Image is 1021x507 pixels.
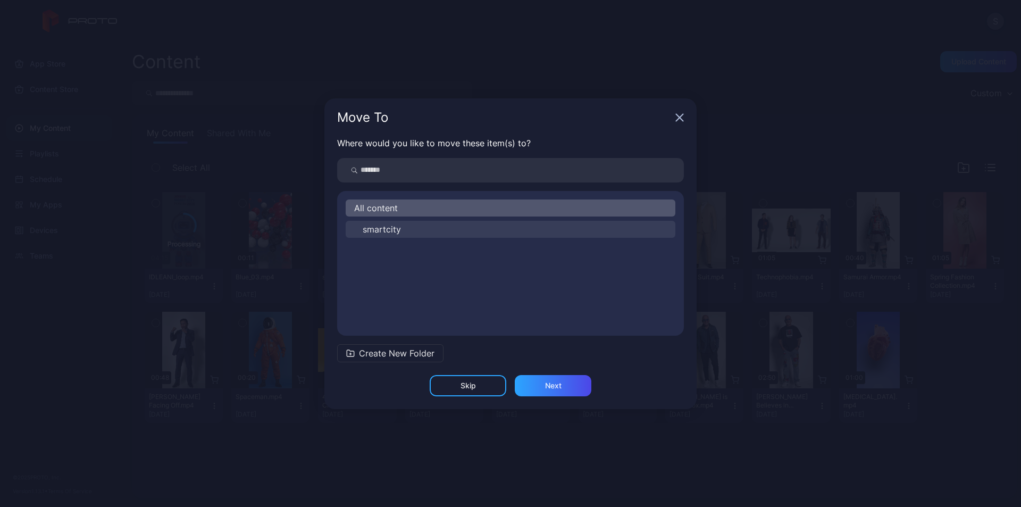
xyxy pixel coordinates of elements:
[354,202,398,214] span: All content
[545,381,562,390] div: Next
[363,223,401,236] span: smartcity
[337,111,671,124] div: Move To
[461,381,476,390] div: Skip
[346,221,675,238] button: smartcity
[515,375,591,396] button: Next
[430,375,506,396] button: Skip
[337,344,443,362] button: Create New Folder
[337,137,684,149] p: Where would you like to move these item(s) to?
[359,347,434,360] span: Create New Folder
